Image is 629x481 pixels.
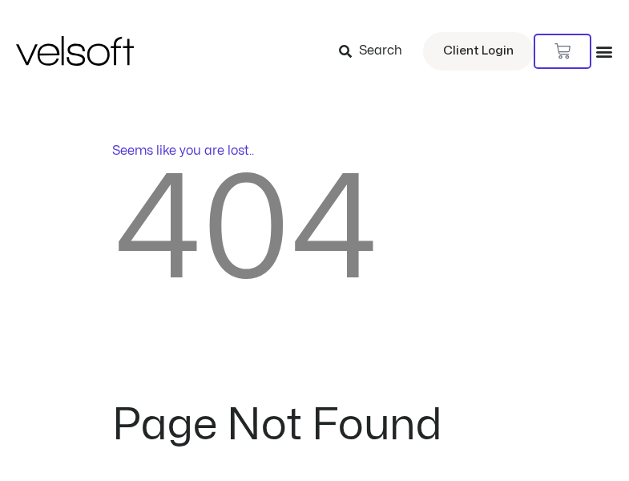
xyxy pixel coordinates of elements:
p: Seems like you are lost.. [112,141,518,160]
img: Velsoft Training Materials [16,36,134,66]
a: Search [339,38,413,65]
span: Search [359,41,402,62]
h2: 404 [112,160,518,304]
h2: Page Not Found [112,404,518,447]
a: Client Login [423,32,534,71]
span: Client Login [443,41,514,62]
div: Menu Toggle [595,42,613,60]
